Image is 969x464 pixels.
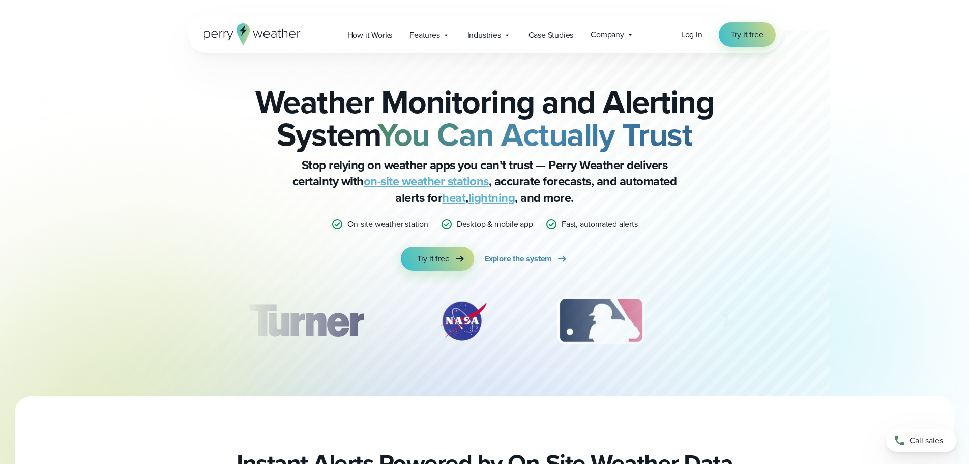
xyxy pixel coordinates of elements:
[427,295,498,346] img: NASA.svg
[528,29,574,41] span: Case Studies
[886,429,957,452] a: Call sales
[364,172,489,190] a: on-site weather stations
[347,218,428,230] p: On-site weather station
[681,29,702,40] span: Log in
[909,434,943,447] span: Call sales
[703,295,785,346] div: 4 of 12
[401,247,474,271] a: Try it free
[239,295,731,351] div: slideshow
[520,24,582,45] a: Case Studies
[467,29,501,41] span: Industries
[731,29,764,41] span: Try it free
[377,111,692,158] strong: You Can Actually Trust
[562,218,638,230] p: Fast, automated alerts
[484,247,568,271] a: Explore the system
[417,253,450,265] span: Try it free
[719,22,776,47] a: Try it free
[547,295,655,346] div: 3 of 12
[239,86,731,151] h2: Weather Monitoring and Alerting System
[347,29,393,41] span: How it Works
[339,24,401,45] a: How it Works
[681,29,702,41] a: Log in
[281,157,688,206] p: Stop relying on weather apps you can’t trust — Perry Weather delivers certainty with , accurate f...
[547,295,655,346] img: MLB.svg
[591,29,624,41] span: Company
[457,218,533,230] p: Desktop & mobile app
[233,295,378,346] img: Turner-Construction_1.svg
[233,295,378,346] div: 1 of 12
[703,295,785,346] img: PGA.svg
[409,29,439,41] span: Features
[484,253,552,265] span: Explore the system
[442,188,465,207] a: heat
[427,295,498,346] div: 2 of 12
[468,188,515,207] a: lightning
